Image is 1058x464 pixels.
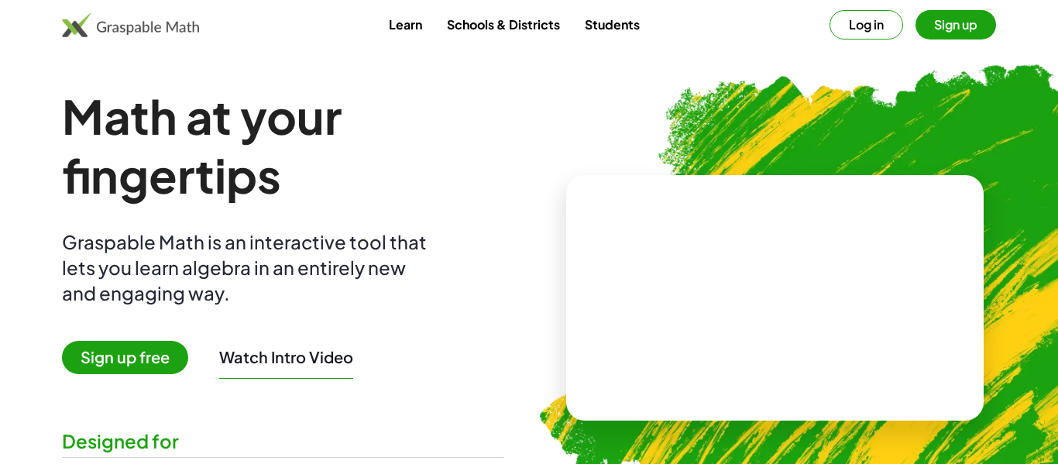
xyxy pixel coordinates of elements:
span: Sign up free [62,341,188,374]
button: Watch Intro Video [219,347,353,367]
h1: Math at your fingertips [62,87,504,205]
button: Log in [830,10,903,40]
button: Sign up [915,10,996,40]
a: Learn [376,10,435,39]
div: Graspable Math is an interactive tool that lets you learn algebra in an entirely new and engaging... [62,229,434,306]
a: Students [572,10,652,39]
video: What is this? This is dynamic math notation. Dynamic math notation plays a central role in how Gr... [659,240,891,356]
div: Designed for [62,428,504,454]
a: Schools & Districts [435,10,572,39]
